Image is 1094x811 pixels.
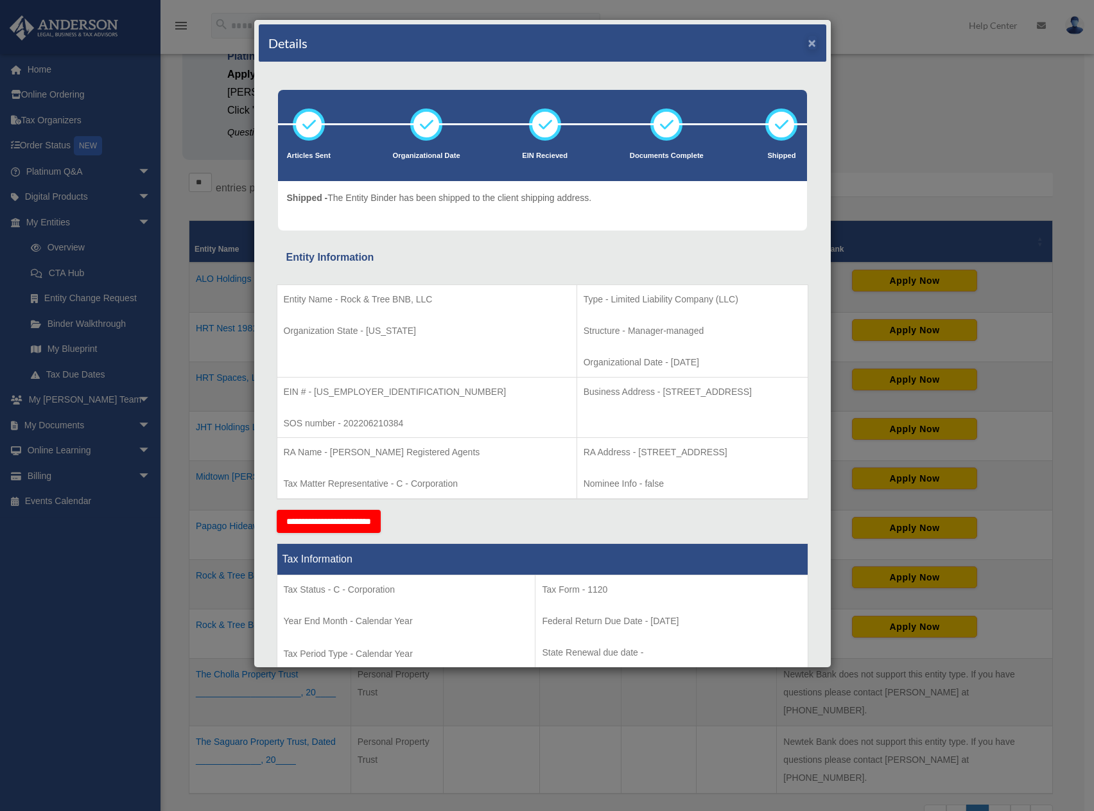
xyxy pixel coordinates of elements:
div: Entity Information [286,249,799,266]
p: Organization State - [US_STATE] [284,323,570,339]
th: Tax Information [277,543,808,575]
p: Shipped [765,150,797,162]
p: Tax Form - 1120 [542,582,801,598]
h4: Details [268,34,308,52]
p: Organizational Date - [DATE] [584,354,801,371]
p: Entity Name - Rock & Tree BNB, LLC [284,292,570,308]
p: EIN # - [US_EMPLOYER_IDENTIFICATION_NUMBER] [284,384,570,400]
p: The Entity Binder has been shipped to the client shipping address. [287,190,592,206]
p: State Renewal due date - [542,645,801,661]
p: SOS number - 202206210384 [284,415,570,432]
p: Federal Return Due Date - [DATE] [542,613,801,629]
p: RA Address - [STREET_ADDRESS] [584,444,801,460]
p: Documents Complete [630,150,704,162]
p: Tax Matter Representative - C - Corporation [284,476,570,492]
p: Business Address - [STREET_ADDRESS] [584,384,801,400]
p: Structure - Manager-managed [584,323,801,339]
p: EIN Recieved [522,150,568,162]
p: Organizational Date [393,150,460,162]
td: Tax Period Type - Calendar Year [277,575,535,670]
p: Tax Status - C - Corporation [284,582,529,598]
button: × [808,36,817,49]
p: Type - Limited Liability Company (LLC) [584,292,801,308]
p: Articles Sent [287,150,331,162]
p: Year End Month - Calendar Year [284,613,529,629]
p: RA Name - [PERSON_NAME] Registered Agents [284,444,570,460]
span: Shipped - [287,193,328,203]
p: Nominee Info - false [584,476,801,492]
